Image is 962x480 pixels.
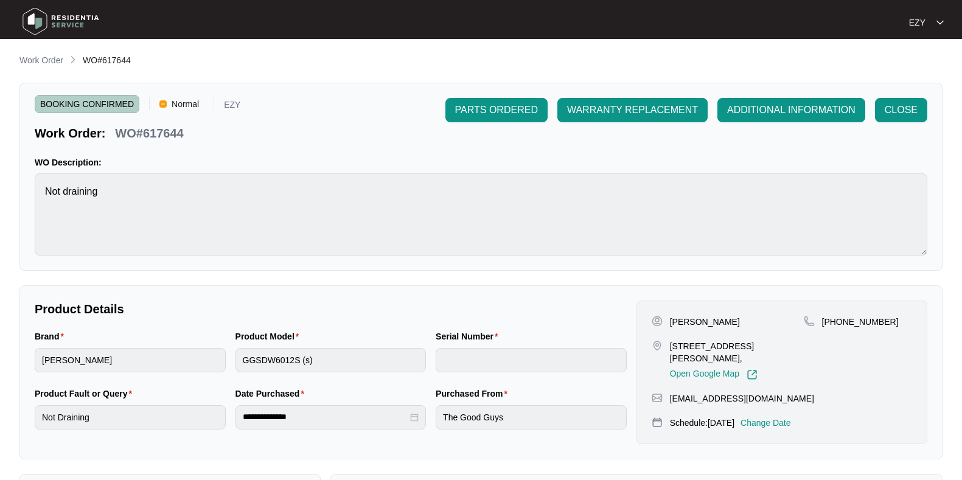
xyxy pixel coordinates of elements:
[455,103,538,117] span: PARTS ORDERED
[224,100,240,113] p: EZY
[670,392,814,405] p: [EMAIL_ADDRESS][DOMAIN_NAME]
[557,98,708,122] button: WARRANTY REPLACEMENT
[936,19,944,26] img: dropdown arrow
[822,316,899,328] p: [PHONE_NUMBER]
[909,16,925,29] p: EZY
[68,55,78,64] img: chevron-right
[35,95,139,113] span: BOOKING CONFIRMED
[235,348,427,372] input: Product Model
[235,388,309,400] label: Date Purchased
[445,98,548,122] button: PARTS ORDERED
[436,348,627,372] input: Serial Number
[35,156,927,169] p: WO Description:
[652,340,663,351] img: map-pin
[167,95,204,113] span: Normal
[652,392,663,403] img: map-pin
[35,125,105,142] p: Work Order:
[159,100,167,108] img: Vercel Logo
[35,348,226,372] input: Brand
[652,417,663,428] img: map-pin
[17,54,66,68] a: Work Order
[567,103,698,117] span: WARRANTY REPLACEMENT
[35,173,927,256] textarea: Not draining
[35,388,137,400] label: Product Fault or Query
[747,369,758,380] img: Link-External
[741,417,791,429] p: Change Date
[35,330,69,343] label: Brand
[83,55,131,65] span: WO#617644
[35,301,627,318] p: Product Details
[652,316,663,327] img: user-pin
[18,3,103,40] img: residentia service logo
[436,330,503,343] label: Serial Number
[436,405,627,430] input: Purchased From
[875,98,927,122] button: CLOSE
[717,98,865,122] button: ADDITIONAL INFORMATION
[804,316,815,327] img: map-pin
[885,103,918,117] span: CLOSE
[670,417,734,429] p: Schedule: [DATE]
[670,369,758,380] a: Open Google Map
[115,125,183,142] p: WO#617644
[35,405,226,430] input: Product Fault or Query
[19,54,63,66] p: Work Order
[243,411,408,423] input: Date Purchased
[235,330,304,343] label: Product Model
[670,340,804,364] p: [STREET_ADDRESS][PERSON_NAME],
[670,316,740,328] p: [PERSON_NAME]
[727,103,856,117] span: ADDITIONAL INFORMATION
[436,388,512,400] label: Purchased From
